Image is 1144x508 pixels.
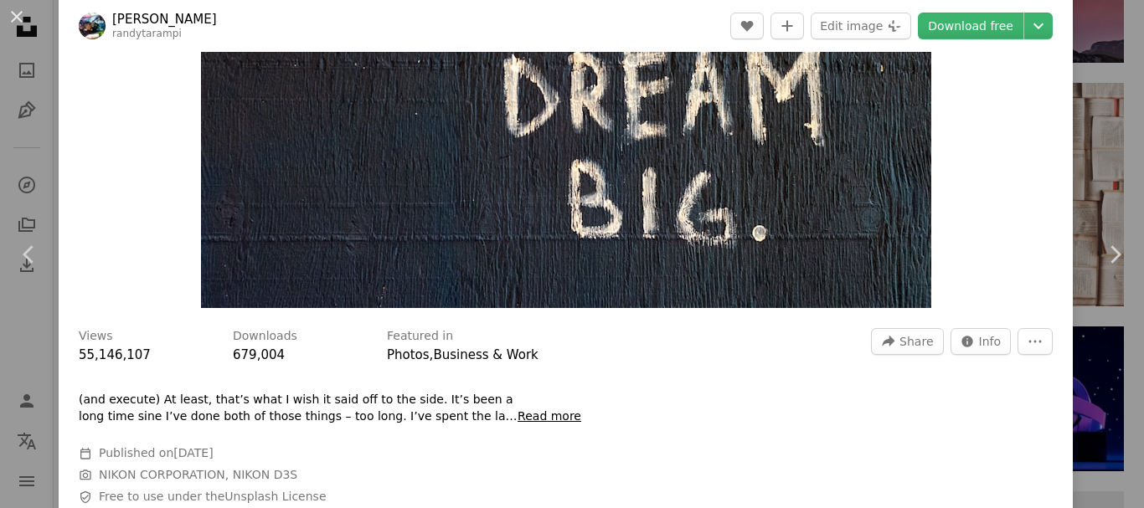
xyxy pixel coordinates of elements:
[233,328,297,345] h3: Downloads
[387,347,430,362] a: Photos
[99,489,327,505] span: Free to use under the
[173,446,213,459] time: January 25, 2019 at 7:44:59 PM GMT+2
[770,13,804,39] button: Add to Collection
[387,328,453,345] h3: Featured in
[899,329,933,354] span: Share
[979,329,1002,354] span: Info
[811,13,911,39] button: Edit image
[871,328,943,355] button: Share this image
[518,408,581,425] button: Read more
[1024,13,1053,39] button: Choose download size
[79,328,113,345] h3: Views
[224,490,326,503] a: Unsplash License
[918,13,1023,39] a: Download free
[99,467,297,484] button: NIKON CORPORATION, NIKON D3S
[79,13,106,39] img: Go to Randy Tarampi's profile
[430,347,434,362] span: ,
[79,347,151,362] span: 55,146,107
[433,347,538,362] a: Business & Work
[1085,174,1144,335] a: Next
[730,13,764,39] button: Like
[99,446,214,459] span: Published on
[112,11,217,28] a: [PERSON_NAME]
[233,347,285,362] span: 679,004
[1018,328,1053,355] button: More Actions
[112,28,182,39] a: randytarampi
[79,392,518,425] p: (and execute) At least, that’s what I wish it said off to the side. It’s been a long time sine I’...
[951,328,1012,355] button: Stats about this image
